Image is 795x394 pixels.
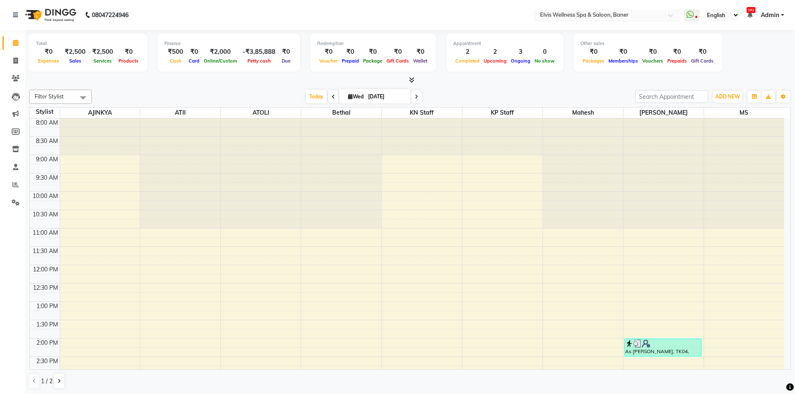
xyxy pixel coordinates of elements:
div: Appointment [453,40,557,47]
span: Petty cash [245,58,273,64]
span: Packages [580,58,606,64]
div: 2:30 PM [35,357,60,366]
span: ADD NEW [715,93,740,100]
span: Today [306,90,327,103]
span: Wed [346,93,366,100]
span: Ongoing [509,58,533,64]
input: 2025-09-03 [366,90,407,103]
div: 1:00 PM [35,302,60,311]
a: 193 [747,11,752,19]
span: Bethal [301,108,381,118]
span: Admin [761,11,779,20]
span: Upcoming [482,58,509,64]
div: 10:00 AM [31,192,60,201]
div: ₹0 [361,47,384,57]
span: Due [280,58,293,64]
div: As [PERSON_NAME], TK04, 02:00 PM-02:30 PM, Back massage [625,339,701,356]
div: Redemption [317,40,429,47]
span: Products [116,58,141,64]
span: Wallet [411,58,429,64]
span: KP Staff [462,108,543,118]
div: 12:30 PM [31,284,60,292]
span: Filter Stylist [35,93,64,100]
div: ₹2,000 [202,47,239,57]
button: ADD NEW [713,91,742,103]
div: ₹0 [340,47,361,57]
span: KN Staff [382,108,462,118]
span: Voucher [317,58,340,64]
div: ₹0 [606,47,640,57]
div: ₹2,500 [89,47,116,57]
div: ₹0 [689,47,716,57]
div: 3 [509,47,533,57]
div: ₹500 [164,47,187,57]
div: Stylist [30,108,60,116]
span: Gift Cards [384,58,411,64]
span: Prepaid [340,58,361,64]
div: ₹0 [411,47,429,57]
input: Search Appointment [635,90,708,103]
div: 9:00 AM [34,155,60,164]
div: 2 [482,47,509,57]
span: ATII [140,108,220,118]
div: 8:30 AM [34,137,60,146]
span: Completed [453,58,482,64]
span: Sales [67,58,83,64]
div: 1:30 PM [35,320,60,329]
div: ₹0 [187,47,202,57]
div: 0 [533,47,557,57]
div: Total [36,40,141,47]
div: ₹0 [580,47,606,57]
div: ₹0 [384,47,411,57]
div: ₹0 [317,47,340,57]
div: Finance [164,40,293,47]
div: ₹0 [116,47,141,57]
span: 1 / 2 [41,377,53,386]
div: 11:30 AM [31,247,60,256]
div: Other sales [580,40,716,47]
span: AJINKYA [60,108,140,118]
div: ₹0 [279,47,293,57]
div: 10:30 AM [31,210,60,219]
span: [PERSON_NAME] [623,108,704,118]
span: Vouchers [640,58,665,64]
span: Gift Cards [689,58,716,64]
b: 08047224946 [92,3,129,27]
span: Prepaids [665,58,689,64]
span: Mahesh [543,108,623,118]
span: Memberships [606,58,640,64]
div: 9:30 AM [34,173,60,182]
div: ₹0 [640,47,665,57]
span: Services [91,58,114,64]
span: Cash [168,58,184,64]
span: Card [187,58,202,64]
div: 8:00 AM [34,118,60,127]
span: Online/Custom [202,58,239,64]
span: ATOLI [221,108,301,118]
span: Expenses [36,58,61,64]
div: 12:00 PM [31,265,60,274]
div: ₹2,500 [61,47,89,57]
span: 193 [747,7,755,13]
img: logo [21,3,78,27]
div: 2:00 PM [35,339,60,347]
span: No show [533,58,557,64]
span: MS [704,108,785,118]
div: ₹0 [36,47,61,57]
span: Package [361,58,384,64]
div: ₹0 [665,47,689,57]
div: 2 [453,47,482,57]
div: -₹3,85,888 [239,47,279,57]
div: 11:00 AM [31,228,60,237]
